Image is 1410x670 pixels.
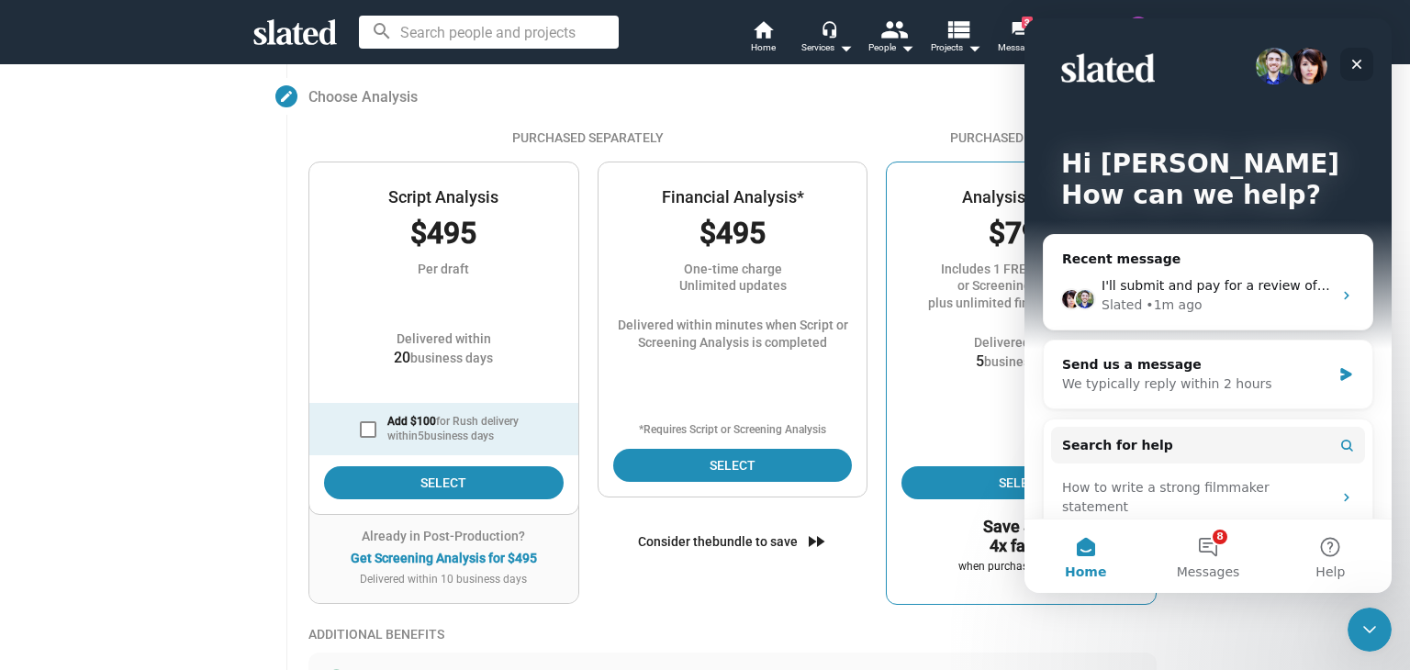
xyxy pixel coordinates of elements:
div: $495 [324,214,564,253]
button: Jeffrey Michael RoseMe [1116,13,1160,61]
button: Projects [923,18,988,59]
div: Delivered within 10 business days [324,573,564,586]
div: $795 [901,214,1141,253]
mat-icon: arrow_drop_down [963,37,985,59]
input: Search people and projects [359,16,619,49]
img: Jeffrey Michael Rose [1127,17,1149,39]
div: Purchased Together [886,129,1157,147]
iframe: Intercom live chat [1348,608,1392,652]
div: ADDITIONAL BENEFITS [308,627,1157,642]
iframe: Intercom live chat [1024,18,1392,593]
div: • 1m ago [121,277,177,296]
button: Help [245,501,367,575]
div: Includes 1 FREE Script Rush or Screening Analysis, plus unlimited financial updates [901,261,1141,313]
button: Select [324,466,564,499]
button: Services [795,18,859,59]
div: Send us a message [38,337,307,356]
div: when purchased together [901,560,1141,575]
button: Messages [122,501,244,575]
div: Consider the bundle to save [638,533,798,551]
div: Slated [77,277,117,296]
strong: Add $100 [387,415,436,428]
mat-icon: arrow_drop_down [834,37,856,59]
span: Home [751,37,776,59]
span: Search for help [38,418,149,437]
span: for Rush delivery within business days [387,415,519,442]
mat-icon: forum [1011,20,1028,38]
button: Get Screening Analysis for $495 [324,551,564,565]
span: 5 [976,352,984,370]
span: 20 [394,349,410,366]
div: Per draft [324,261,564,278]
a: 3Messaging [988,18,1052,59]
div: Close [316,29,349,62]
span: Messaging [998,37,1043,59]
div: Send us a messageWe typically reply within 2 hours [18,321,349,391]
a: Home [731,18,795,59]
button: Select [901,466,1141,499]
button: Search for help [27,408,341,445]
div: Delivered within minutes when Script or Screening Analysis is completed [599,317,867,351]
div: Get Screening Analysis for $495 [351,551,537,565]
div: $495 [613,214,853,253]
mat-icon: headset_mic [821,20,837,37]
div: Delivered within business days [887,334,1156,371]
div: Analysis Bundle [962,186,1080,208]
span: I'll submit and pay for a review of my script pretty soon. If you are able to assign it to fresh ... [77,260,1252,274]
mat-icon: arrow_drop_down [896,37,918,59]
mat-icon: people [880,16,907,42]
mat-icon: fast_forward [805,530,827,553]
div: Services [801,37,853,59]
div: How to write a strong filmmaker statement [38,460,308,498]
div: Purchased Separately [308,129,867,147]
span: Help [291,547,320,560]
mat-icon: create [279,89,294,104]
div: Financial Analysis* [662,186,804,208]
div: One-time charge Unlimited updates [613,261,853,296]
span: Home [40,547,82,560]
span: Messages [152,547,216,560]
span: Projects [931,37,981,59]
div: *Requires Script or Screening Analysis [599,423,867,438]
div: Already in Post-Production? [324,529,564,543]
mat-icon: view_list [945,16,971,42]
div: How to write a strong filmmaker statement [27,452,341,506]
button: People [859,18,923,59]
span: Choose Analysis [308,85,418,106]
span: Select [916,466,1126,499]
div: Script Analysis [388,186,498,208]
button: Select [613,449,853,482]
div: Delivered within business days [309,330,578,367]
span: 3 [1022,17,1033,28]
span: Select [339,466,549,499]
strong: 5 [418,430,424,442]
div: We typically reply within 2 hours [38,356,307,375]
h3: Save $295 4x faster [901,518,1141,555]
div: People [868,37,914,59]
span: Select [628,449,838,482]
mat-icon: home [752,18,774,40]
